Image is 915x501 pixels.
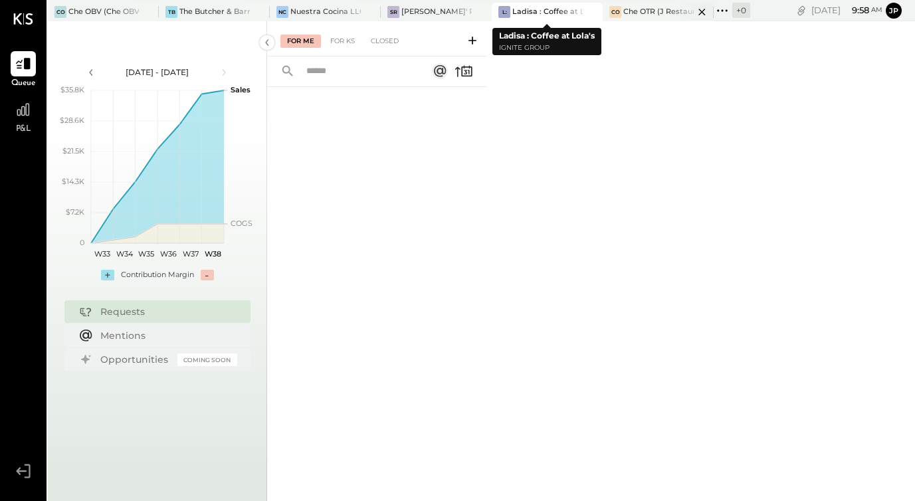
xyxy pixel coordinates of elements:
button: jp [886,3,902,19]
div: For Me [280,35,321,48]
text: W36 [160,249,177,258]
span: Queue [11,78,36,90]
text: W37 [183,249,199,258]
span: am [871,5,882,15]
div: TB [165,6,177,18]
div: Coming Soon [177,353,237,366]
div: Contribution Margin [121,270,194,280]
span: 9 : 58 [843,4,869,17]
div: SR [387,6,399,18]
text: $35.8K [60,85,84,94]
div: CO [609,6,621,18]
text: W38 [204,249,221,258]
div: copy link [795,3,808,17]
div: Che OTR (J Restaurant LLC) - Ignite [623,7,694,17]
div: For KS [324,35,361,48]
div: + 0 [732,3,750,18]
text: W33 [94,249,110,258]
div: + [101,270,114,280]
text: W34 [116,249,133,258]
div: Ladisa : Coffee at Lola's [512,7,583,17]
div: [PERSON_NAME]' Rooftop - Ignite [401,7,472,17]
text: $28.6K [60,116,84,125]
text: Sales [231,85,251,94]
text: $7.2K [66,207,84,217]
div: Closed [364,35,405,48]
div: L: [498,6,510,18]
text: 0 [80,238,84,247]
div: [DATE] - [DATE] [101,66,214,78]
div: CO [54,6,66,18]
text: $14.3K [62,177,84,186]
div: Che OBV (Che OBV LLC) - Ignite [68,7,139,17]
p: Ignite Group [499,43,595,54]
div: The Butcher & Barrel (L Argento LLC) - [GEOGRAPHIC_DATA] [179,7,250,17]
a: P&L [1,97,46,136]
span: P&L [16,124,31,136]
div: Nuestra Cocina LLC - [GEOGRAPHIC_DATA] [290,7,361,17]
a: Queue [1,51,46,90]
text: COGS [231,219,253,228]
div: NC [276,6,288,18]
div: - [201,270,214,280]
div: Mentions [100,329,231,342]
div: Opportunities [100,353,171,366]
div: Requests [100,305,231,318]
div: [DATE] [811,4,882,17]
text: W35 [138,249,154,258]
text: $21.5K [62,146,84,155]
b: Ladisa : Coffee at Lola's [499,31,595,41]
